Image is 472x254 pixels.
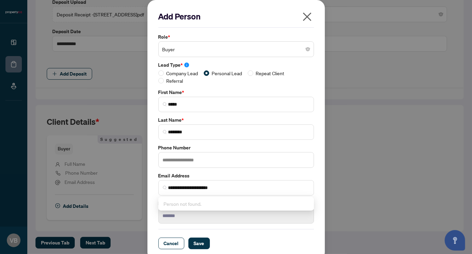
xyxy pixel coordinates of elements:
[188,238,210,249] button: Save
[158,33,314,41] label: Role
[302,11,313,22] span: close
[164,201,202,207] span: Person not found.
[253,69,287,77] span: Repeat Client
[163,186,167,190] img: search_icon
[158,116,314,124] label: Last Name
[158,144,314,151] label: Phone Number
[184,63,189,67] span: info-circle
[158,61,314,69] label: Lead Type
[158,172,314,179] label: Email Address
[162,43,310,56] span: Buyer
[306,47,310,51] span: close-circle
[163,130,167,134] img: search_icon
[163,102,167,106] img: search_icon
[158,238,184,249] button: Cancel
[194,238,204,249] span: Save
[209,69,245,77] span: Personal Lead
[164,69,201,77] span: Company Lead
[158,89,314,96] label: First Name
[445,230,465,251] button: Open asap
[164,77,186,84] span: Referral
[164,238,179,249] span: Cancel
[158,11,314,22] h2: Add Person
